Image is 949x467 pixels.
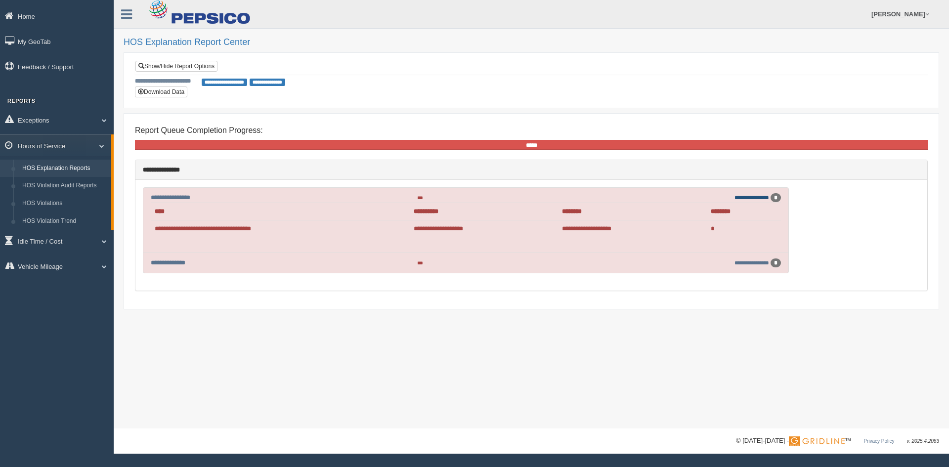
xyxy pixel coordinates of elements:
span: v. 2025.4.2063 [907,438,939,444]
a: HOS Violation Trend [18,212,111,230]
a: HOS Violations [18,195,111,212]
h2: HOS Explanation Report Center [124,38,939,47]
a: Show/Hide Report Options [135,61,217,72]
div: © [DATE]-[DATE] - ™ [736,436,939,446]
a: HOS Explanation Reports [18,160,111,177]
h4: Report Queue Completion Progress: [135,126,928,135]
button: Download Data [135,86,187,97]
a: Privacy Policy [863,438,894,444]
a: HOS Violation Audit Reports [18,177,111,195]
img: Gridline [789,436,845,446]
